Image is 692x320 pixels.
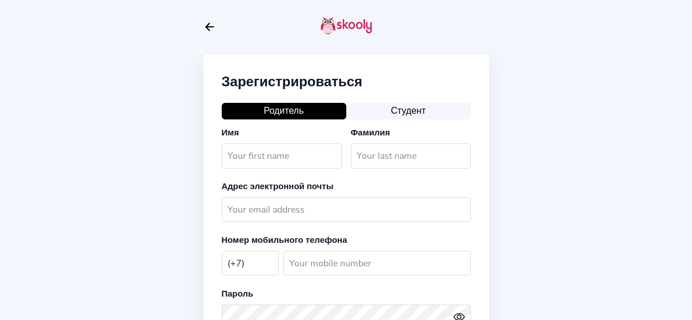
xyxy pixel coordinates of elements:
[203,21,216,33] button: arrow back outline
[222,197,471,222] input: Your email address
[222,234,347,246] label: Номер мобильного телефона
[351,143,471,168] input: Your last name
[222,288,254,299] label: Пароль
[222,143,342,168] input: Your first name
[222,181,334,192] label: Адрес электронной почты
[351,127,390,138] label: Фамилия
[346,103,471,119] button: Студент
[321,17,372,35] img: skooly-logo.png
[222,73,471,91] div: Зарегистрироваться
[283,251,471,275] input: Your mobile number
[222,127,239,138] label: Имя
[222,103,346,119] button: Родитель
